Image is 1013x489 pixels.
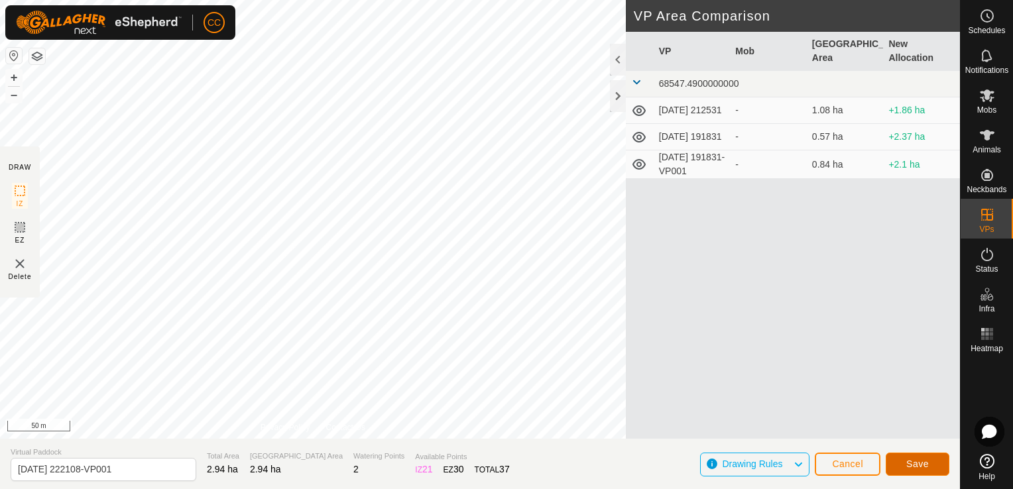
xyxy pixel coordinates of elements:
[735,158,802,172] div: -
[975,265,998,273] span: Status
[735,130,802,144] div: -
[654,97,731,124] td: [DATE] 212531
[6,48,22,64] button: Reset Map
[353,451,404,462] span: Watering Points
[883,97,960,124] td: +1.86 ha
[979,225,994,233] span: VPs
[807,97,884,124] td: 1.08 ha
[967,186,1006,193] span: Neckbands
[883,150,960,179] td: +2.1 ha
[207,451,239,462] span: Total Area
[444,462,464,476] div: EZ
[973,146,1001,154] span: Animals
[659,78,739,89] span: 68547.4900000000
[15,235,25,245] span: EZ
[9,162,31,172] div: DRAW
[17,199,24,209] span: IZ
[979,305,994,313] span: Infra
[261,421,310,433] a: Privacy Policy
[475,462,510,476] div: TOTAL
[968,27,1005,34] span: Schedules
[29,48,45,64] button: Map Layers
[965,66,1008,74] span: Notifications
[499,464,510,474] span: 37
[654,150,731,179] td: [DATE] 191831-VP001
[250,451,343,462] span: [GEOGRAPHIC_DATA] Area
[6,70,22,85] button: +
[961,449,1013,486] a: Help
[207,464,238,474] span: 2.94 ha
[886,453,949,476] button: Save
[883,124,960,150] td: +2.37 ha
[807,124,884,150] td: 0.57 ha
[208,16,221,30] span: CC
[979,472,995,480] span: Help
[815,453,880,476] button: Cancel
[453,464,464,474] span: 30
[250,464,281,474] span: 2.94 ha
[832,459,863,469] span: Cancel
[730,32,807,71] th: Mob
[16,11,182,34] img: Gallagher Logo
[11,447,196,458] span: Virtual Paddock
[654,124,731,150] td: [DATE] 191831
[883,32,960,71] th: New Allocation
[722,459,782,469] span: Drawing Rules
[634,8,960,24] h2: VP Area Comparison
[735,103,802,117] div: -
[415,451,509,462] span: Available Points
[906,459,929,469] span: Save
[654,32,731,71] th: VP
[326,421,365,433] a: Contact Us
[6,87,22,103] button: –
[971,345,1003,353] span: Heatmap
[353,464,359,474] span: 2
[415,462,432,476] div: IZ
[807,32,884,71] th: [GEOGRAPHIC_DATA] Area
[9,272,32,282] span: Delete
[807,150,884,179] td: 0.84 ha
[422,464,433,474] span: 21
[977,106,996,114] span: Mobs
[12,256,28,272] img: VP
